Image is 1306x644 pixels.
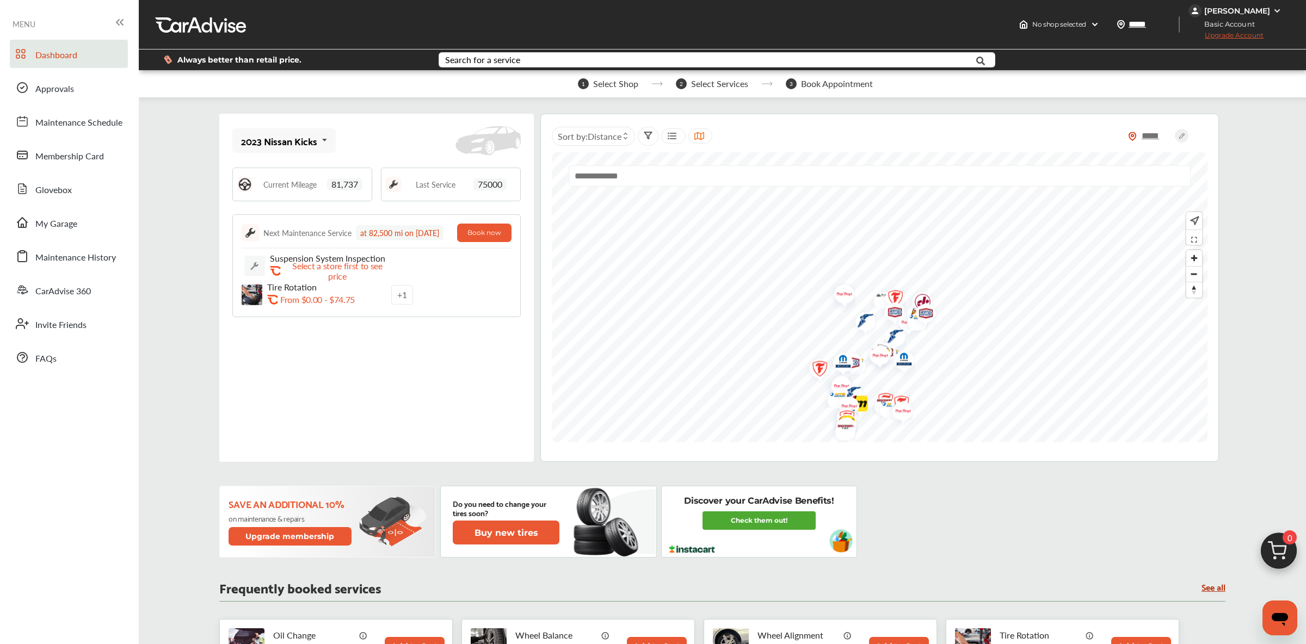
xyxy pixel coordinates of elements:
span: Zoom in [1186,250,1202,266]
img: placeholder_car.fcab19be.svg [455,126,521,156]
span: Last Service [416,181,455,188]
span: 3 [786,78,797,89]
a: Approvals [10,73,128,102]
img: new-tire.a0c7fe23.svg [572,483,644,560]
p: Tire Rotation [1000,630,1081,640]
img: logo-pepboys.png [885,396,914,430]
span: 1 [578,78,589,89]
button: Zoom out [1186,266,1202,282]
img: logo-mavis.png [899,307,928,330]
span: Maintenance History [35,251,116,265]
img: tire-rotation-thumb.jpg [242,284,262,305]
div: Map marker [829,403,856,437]
p: Select a store first to see price [283,261,392,281]
img: logo-take5.png [864,337,892,372]
img: stepper-arrow.e24c07c6.svg [651,82,663,86]
a: Glovebox [10,175,128,203]
div: at 82,500 mi on [DATE] [356,225,443,240]
img: instacart-vehicle.0979a191.svg [829,529,853,553]
img: logo-firestone.png [883,388,912,423]
span: 2 [676,78,687,89]
div: Map marker [872,395,899,418]
div: Map marker [826,279,853,313]
p: Suspension System Inspection [270,253,390,263]
img: logo-mopar.png [825,348,854,379]
span: Dashboard [35,48,77,63]
span: Book Appointment [801,79,873,89]
p: Frequently booked services [219,582,381,592]
span: CarAdvise 360 [35,284,91,299]
span: Glovebox [35,183,72,197]
div: Map marker [835,379,862,411]
a: Maintenance Schedule [10,107,128,135]
img: logo-goodyear.png [829,402,858,434]
button: Buy new tires [453,521,559,544]
div: Map marker [883,397,910,420]
p: Tire Rotation [267,282,387,292]
a: Dashboard [10,40,128,68]
div: Map marker [842,388,869,423]
img: logo-mavis.png [820,385,848,408]
div: Map marker [872,342,900,365]
span: 81,737 [327,178,362,190]
div: Map marker [877,322,904,354]
p: Save an additional 10% [229,498,353,510]
a: Maintenance History [10,242,128,270]
div: Map marker [891,307,918,342]
span: Distance [588,130,621,143]
a: See all [1202,582,1225,591]
div: Map marker [820,385,847,408]
div: Map marker [834,348,861,382]
div: Map marker [825,348,852,379]
button: Upgrade membership [229,527,352,546]
span: Always better than retail price. [177,56,301,64]
p: Wheel Alignment [757,630,839,640]
div: Map marker [899,300,926,336]
img: logo-aamco.png [908,298,937,332]
a: Check them out! [703,511,816,530]
img: logo-firestone.png [877,283,906,317]
img: logo-pepboys.png [862,340,891,375]
div: Map marker [837,351,865,374]
div: [PERSON_NAME] [1204,6,1270,16]
div: Map marker [883,388,910,423]
div: Search for a service [445,55,520,64]
img: logo-goodyear.png [847,306,876,338]
div: Map marker [908,298,935,332]
a: Invite Friends [10,309,128,338]
img: logo-firestone.png [829,403,858,437]
a: +1 [391,285,413,305]
div: Map marker [847,306,874,338]
span: Zoom out [1186,267,1202,282]
img: info_icon_vector.svg [1086,631,1094,640]
div: Map marker [862,340,889,375]
img: maintenance_logo [242,224,259,242]
img: maintenance_logo [386,177,401,192]
img: logo-pepboys.png [828,412,857,446]
div: 2023 Nissan Kicks [241,135,317,146]
img: logo-discount-tire.png [827,417,856,440]
span: Current Mileage [263,181,317,188]
img: info_icon_vector.svg [601,631,610,640]
div: Map marker [877,297,904,331]
span: Select Shop [593,79,638,89]
img: default_wrench_icon.d1a43860.svg [244,256,265,276]
a: Buy new tires [453,521,562,544]
img: header-home-logo.8d720a4f.svg [1019,20,1028,29]
button: Book now [457,224,512,242]
button: Reset bearing to north [1186,282,1202,298]
img: cart_icon.3d0951e8.svg [1253,528,1305,580]
img: logo-pepboys.png [823,371,852,405]
div: Map marker [899,307,926,330]
a: My Garage [10,208,128,237]
div: Map marker [829,402,856,434]
img: logo-pepboys.png [891,307,920,342]
img: location_vector.a44bc228.svg [1117,20,1125,29]
img: logo-jiffylube.png [904,287,933,321]
p: Wheel Balance [515,630,597,640]
span: Sort by : [558,130,621,143]
img: logo-firestone.png [867,386,896,420]
img: stepper-arrow.e24c07c6.svg [761,82,773,86]
img: instacart-logo.217963cc.svg [668,546,716,553]
img: logo-goodyear.png [835,379,864,411]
